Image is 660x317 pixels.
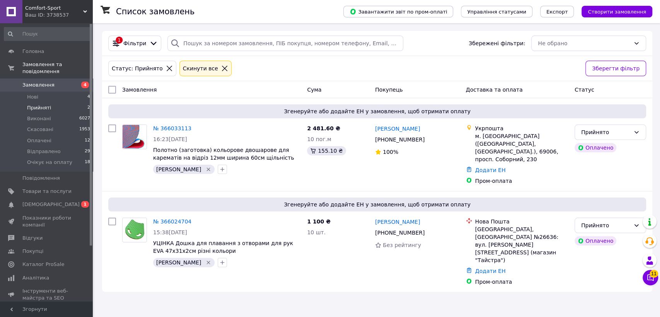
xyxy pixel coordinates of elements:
[375,218,420,226] a: [PERSON_NAME]
[181,64,220,73] div: Cкинути все
[650,270,658,278] span: 11
[574,8,652,14] a: Створити замовлення
[81,82,89,88] span: 4
[581,128,630,136] div: Прийнято
[575,236,616,245] div: Оплачено
[153,136,187,142] span: 16:23[DATE]
[22,235,43,242] span: Відгуки
[592,64,640,73] span: Зберегти фільтр
[153,218,191,225] a: № 366024704
[467,9,526,15] span: Управління статусами
[122,218,147,242] a: Фото товару
[373,134,426,145] div: [PHONE_NUMBER]
[25,12,93,19] div: Ваш ID: 3738537
[123,125,147,149] img: Фото товару
[153,125,191,131] a: № 366033113
[110,64,164,73] div: Статус: Прийнято
[575,87,594,93] span: Статус
[123,218,147,242] img: Фото товару
[350,8,447,15] span: Завантажити звіт по пром-оплаті
[27,148,61,155] span: Відправлено
[307,218,331,225] span: 1 100 ₴
[475,167,506,173] a: Додати ЕН
[466,87,523,93] span: Доставка та оплата
[22,188,72,195] span: Товари та послуги
[153,229,187,235] span: 15:38[DATE]
[116,7,194,16] h1: Список замовлень
[22,274,49,281] span: Аналітика
[469,39,525,47] span: Збережені фільтри:
[167,36,403,51] input: Пошук за номером замовлення, ПІБ покупця, номером телефону, Email, номером накладної
[643,270,658,285] button: Чат з покупцем11
[575,143,616,152] div: Оплачено
[87,94,90,101] span: 4
[79,126,90,133] span: 1953
[87,104,90,111] span: 2
[156,259,201,266] span: [PERSON_NAME]
[540,6,574,17] button: Експорт
[27,159,72,166] span: Очікує на оплату
[156,166,201,172] span: [PERSON_NAME]
[22,61,93,75] span: Замовлення та повідомлення
[81,201,89,208] span: 1
[588,9,646,15] span: Створити замовлення
[153,147,294,169] a: Полотно (заготовка) кольорове двошарове для карематів на відріз 12мм ширина 60см щільність 50(кг/...
[22,175,60,182] span: Повідомлення
[22,288,72,302] span: Інструменти веб-майстра та SEO
[307,136,331,142] span: 10 пог.м
[538,39,630,48] div: Не обрано
[461,6,532,17] button: Управління статусами
[27,137,51,144] span: Оплачені
[111,201,643,208] span: Згенеруйте або додайте ЕН у замовлення, щоб отримати оплату
[25,5,83,12] span: Comfort-Sport
[343,6,453,17] button: Завантажити звіт по пром-оплаті
[581,221,630,230] div: Прийнято
[205,166,211,172] svg: Видалити мітку
[22,48,44,55] span: Головна
[27,104,51,111] span: Прийняті
[475,124,568,132] div: Укрпошта
[122,87,157,93] span: Замовлення
[22,82,55,89] span: Замовлення
[27,94,38,101] span: Нові
[205,259,211,266] svg: Видалити мітку
[585,61,646,76] button: Зберегти фільтр
[475,278,568,286] div: Пром-оплата
[79,115,90,122] span: 6027
[307,87,321,93] span: Cума
[546,9,568,15] span: Експорт
[383,242,421,248] span: Без рейтингу
[373,227,426,238] div: [PHONE_NUMBER]
[475,177,568,185] div: Пром-оплата
[307,229,326,235] span: 10 шт.
[22,248,43,255] span: Покупці
[307,146,346,155] div: 155.10 ₴
[85,159,90,166] span: 18
[582,6,652,17] button: Створити замовлення
[475,225,568,264] div: [GEOGRAPHIC_DATA], [GEOGRAPHIC_DATA] №26636: вул. [PERSON_NAME][STREET_ADDRESS] (магазин "Тайстра")
[375,87,402,93] span: Покупець
[123,39,146,47] span: Фільтри
[111,107,643,115] span: Згенеруйте або додайте ЕН у замовлення, щоб отримати оплату
[153,240,293,254] a: УЦІНКА Дошка для плавання з отворами для рук EVA 47х31х2см різні кольори
[122,124,147,149] a: Фото товару
[475,218,568,225] div: Нова Пошта
[475,268,506,274] a: Додати ЕН
[375,125,420,133] a: [PERSON_NAME]
[27,115,51,122] span: Виконані
[475,132,568,163] div: м. [GEOGRAPHIC_DATA] ([GEOGRAPHIC_DATA], [GEOGRAPHIC_DATA].), 69006, просп. Соборний, 230
[383,149,398,155] span: 100%
[85,148,90,155] span: 29
[85,137,90,144] span: 12
[307,125,340,131] span: 2 481.60 ₴
[22,215,72,228] span: Показники роботи компанії
[27,126,53,133] span: Скасовані
[22,261,64,268] span: Каталог ProSale
[4,27,91,41] input: Пошук
[22,201,80,208] span: [DEMOGRAPHIC_DATA]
